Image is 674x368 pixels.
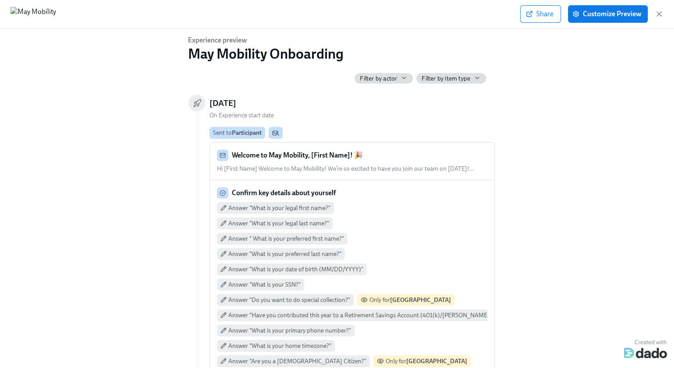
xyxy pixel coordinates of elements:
[386,357,467,365] span: Only for
[217,150,487,161] div: Welcome to May Mobility, [First Name]! 🎉
[209,112,274,119] span: On Experience start date
[228,219,329,228] span: Answer "What is your legal last name?"
[228,311,583,319] span: Answer "Have you contributed this year to a Retirement Savings Account (401(k)/[PERSON_NAME]) and...
[228,296,350,304] span: Answer "Do you want to do special collection?"
[188,35,344,45] h6: Experience preview
[228,250,341,258] span: Answer "What is your preferred last name?"
[228,357,366,365] span: Answer "Are you a [DEMOGRAPHIC_DATA] Citizen?"
[228,265,363,273] span: Answer "What is your date of birth (MM/DD/YYYY)"
[422,74,470,83] span: Filter by item type
[406,357,467,365] strong: [GEOGRAPHIC_DATA]
[416,73,486,84] button: Filter by item type
[232,129,262,136] strong: Participant
[232,151,363,159] strong: Welcome to May Mobility, [First Name]! 🎉
[369,296,451,304] span: Only for
[228,342,331,350] span: Answer "What is your home timezone?"
[228,235,344,243] span: Answer " What is your preferred first name?"
[228,204,330,212] span: Answer "What is your legal first name?"
[228,326,351,335] span: Answer "What is your primary phone number?"
[272,130,279,137] svg: Personal Email
[355,73,413,84] button: Filter by actor
[360,74,397,83] span: Filter by actor
[568,5,648,23] button: Customize Preview
[11,7,56,21] img: May Mobility
[528,10,553,18] span: Share
[188,45,344,63] h2: May Mobility Onboarding
[520,5,561,23] button: Share
[228,280,301,289] span: Answer "What is your SSN?"
[217,165,474,172] span: Hi [First Name] Welcome to May Mobility! We’re so excited to have you join our team on [DATE]! …
[209,98,236,109] h5: [DATE]
[213,129,262,137] div: Sent to
[390,296,451,304] strong: [GEOGRAPHIC_DATA]
[217,187,487,199] div: Confirm key details about yourself
[624,337,667,358] img: Dado
[232,189,336,197] strong: Confirm key details about yourself
[574,10,642,18] span: Customize Preview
